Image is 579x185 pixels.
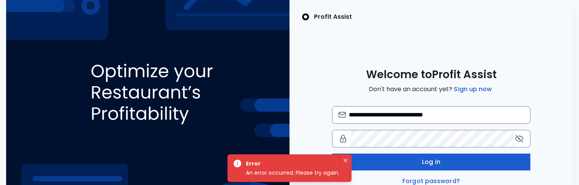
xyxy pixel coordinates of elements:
[332,154,530,170] button: Log in
[366,68,497,82] span: Welcome to Profit Assist
[314,12,352,21] p: Profit Assist
[422,157,440,167] span: Log in
[339,112,346,118] img: email
[369,85,493,94] span: Don't have an account yet?
[452,85,493,94] a: Sign up now
[341,156,350,165] button: Close
[246,159,336,168] div: Error
[302,12,309,21] img: SpotOn Logo
[246,168,339,177] div: An error occurred. Please try again.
